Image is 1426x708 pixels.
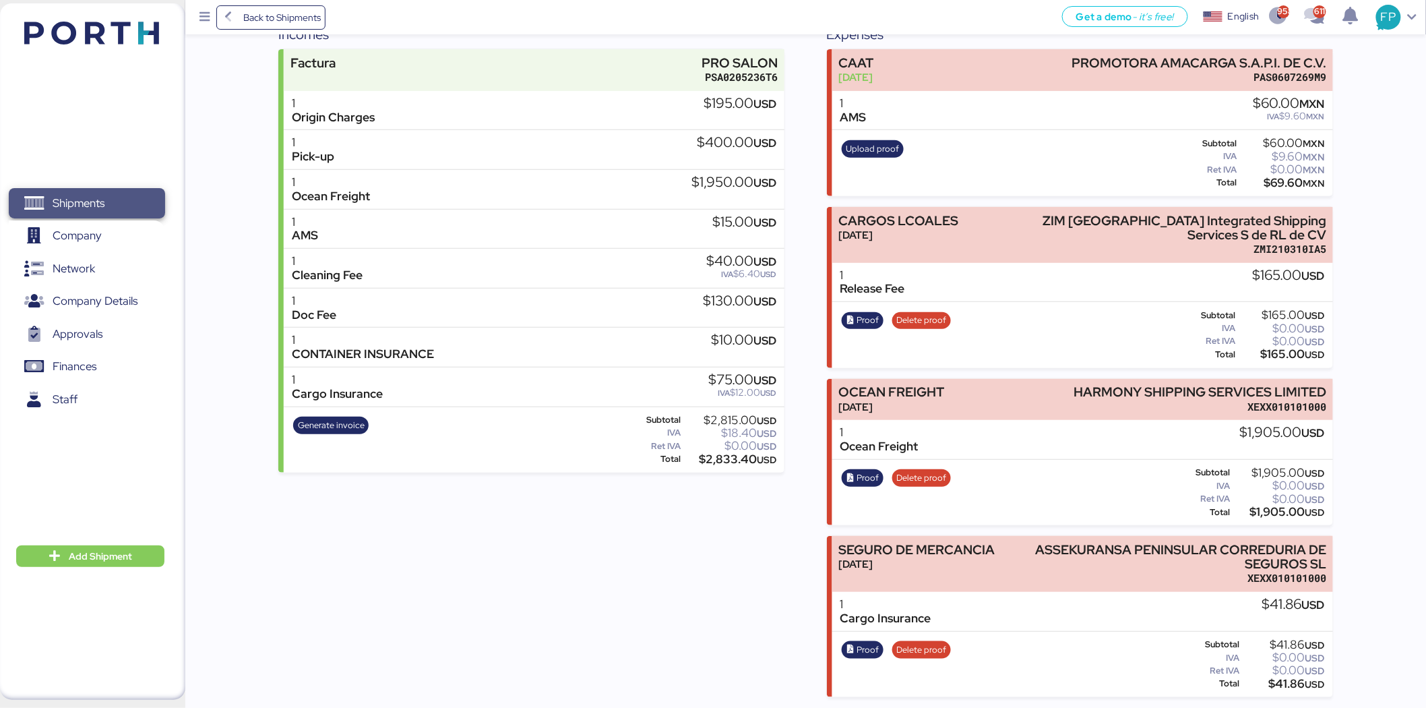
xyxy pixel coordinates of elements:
[1034,571,1326,585] div: XEXX010101000
[1179,152,1237,161] div: IVA
[757,440,776,452] span: USD
[1239,324,1325,334] div: $0.00
[840,425,919,440] div: 1
[892,312,951,330] button: Delete proof
[718,388,730,399] span: IVA
[896,643,946,657] span: Delete proof
[9,286,165,317] a: Company Details
[704,96,776,111] div: $195.00
[753,294,776,309] span: USD
[1253,111,1325,121] div: $9.60
[1303,138,1325,150] span: MXN
[1305,309,1325,322] span: USD
[53,357,96,376] span: Finances
[1233,494,1325,504] div: $0.00
[53,226,102,245] span: Company
[683,428,776,438] div: $18.40
[292,215,318,229] div: 1
[1305,349,1325,361] span: USD
[838,385,944,399] div: OCEAN FREIGHT
[1179,481,1231,491] div: IVA
[1243,679,1325,689] div: $41.86
[1228,9,1259,24] div: English
[1239,310,1325,320] div: $165.00
[631,454,681,464] div: Total
[757,415,776,427] span: USD
[1240,138,1325,148] div: $60.00
[1303,151,1325,163] span: MXN
[9,254,165,285] a: Network
[278,24,784,45] div: Incomes
[1303,177,1325,189] span: MXN
[827,24,1333,45] div: Expenses
[1303,164,1325,176] span: MXN
[1179,494,1231,504] div: Ret IVA
[1240,178,1325,188] div: $69.60
[838,56,873,70] div: CAAT
[691,175,776,190] div: $1,950.00
[857,313,879,328] span: Proof
[292,387,383,401] div: Cargo Insurance
[753,254,776,269] span: USD
[753,215,776,230] span: USD
[1179,508,1231,517] div: Total
[292,373,383,387] div: 1
[1243,666,1325,676] div: $0.00
[892,641,951,659] button: Delete proof
[846,142,900,156] span: Upload proof
[683,441,776,451] div: $0.00
[1240,165,1325,175] div: $0.00
[702,56,778,70] div: PRO SALON
[708,388,776,398] div: $12.00
[292,333,434,347] div: 1
[1239,336,1325,347] div: $0.00
[703,294,776,309] div: $130.00
[293,417,369,434] button: Generate invoice
[9,319,165,350] a: Approvals
[1302,597,1325,612] span: USD
[53,194,104,213] span: Shipments
[757,454,776,466] span: USD
[838,400,944,414] div: [DATE]
[840,440,919,454] div: Ocean Freight
[292,189,370,204] div: Ocean Freight
[840,111,867,125] div: AMS
[706,269,776,279] div: $6.40
[1233,507,1325,517] div: $1,905.00
[1034,214,1326,242] div: ZIM [GEOGRAPHIC_DATA] Integrated Shipping Services S de RL de CV
[711,333,776,348] div: $10.00
[842,469,883,487] button: Proof
[1305,480,1325,492] span: USD
[1179,468,1231,477] div: Subtotal
[1305,467,1325,479] span: USD
[702,70,778,84] div: PSA0205236T6
[1179,679,1240,688] div: Total
[842,140,904,158] button: Upload proof
[896,471,946,485] span: Delete proof
[842,641,883,659] button: Proof
[708,373,776,388] div: $75.00
[9,188,165,219] a: Shipments
[193,6,216,29] button: Menu
[838,228,958,242] div: [DATE]
[706,254,776,269] div: $40.00
[53,259,95,278] span: Network
[292,268,363,283] div: Cleaning Fee
[892,469,951,487] button: Delete proof
[1072,56,1326,70] div: PROMOTORA AMACARGA S.A.P.I. DE C.V.
[753,96,776,111] span: USD
[683,454,776,465] div: $2,833.40
[53,291,137,311] span: Company Details
[1034,543,1326,571] div: ASSEKURANSA PENINSULAR CORREDURIA DE SEGUROS SL
[1381,8,1396,26] span: FP
[1300,96,1325,111] span: MXN
[1179,324,1236,333] div: IVA
[53,324,102,344] span: Approvals
[1243,640,1325,650] div: $41.86
[840,96,867,111] div: 1
[760,269,776,280] span: USD
[290,56,336,70] div: Factura
[757,427,776,440] span: USD
[838,557,995,571] div: [DATE]
[712,215,776,230] div: $15.00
